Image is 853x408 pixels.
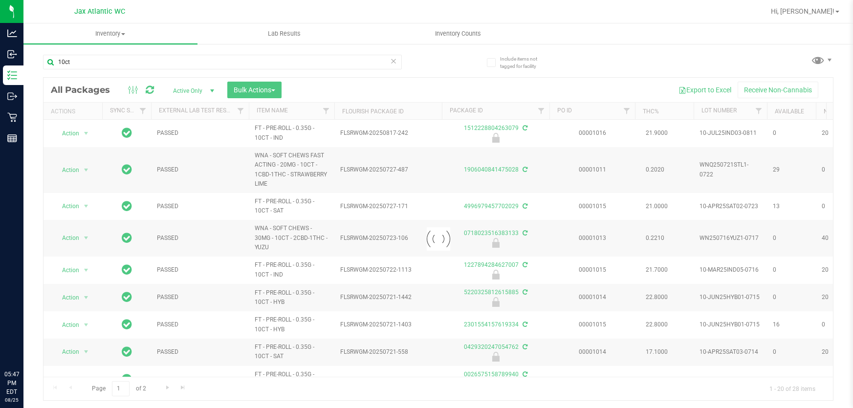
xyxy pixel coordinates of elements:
a: Lab Results [197,23,372,44]
inline-svg: Reports [7,133,17,143]
span: Jax Atlantic WC [74,7,125,16]
inline-svg: Analytics [7,28,17,38]
p: 05:47 PM EDT [4,370,19,396]
span: Inventory Counts [422,29,494,38]
a: Inventory Counts [371,23,545,44]
p: 08/25 [4,396,19,404]
span: Include items not tagged for facility [500,55,549,70]
span: Lab Results [255,29,314,38]
span: Clear [390,55,397,67]
input: Search Package ID, Item Name, SKU, Lot or Part Number... [43,55,402,69]
a: Inventory [23,23,197,44]
iframe: Resource center [10,330,39,359]
inline-svg: Outbound [7,91,17,101]
span: Hi, [PERSON_NAME]! [771,7,834,15]
inline-svg: Inventory [7,70,17,80]
inline-svg: Inbound [7,49,17,59]
span: Inventory [23,29,197,38]
inline-svg: Retail [7,112,17,122]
